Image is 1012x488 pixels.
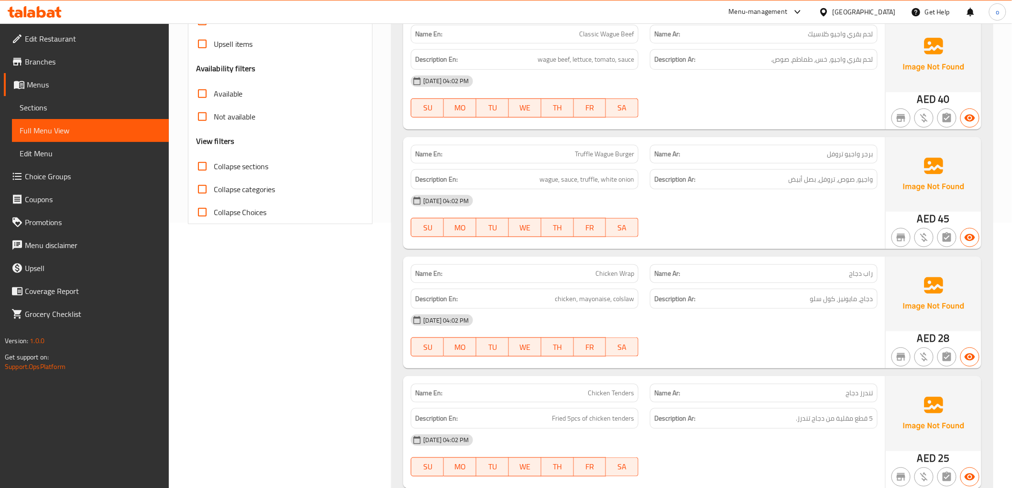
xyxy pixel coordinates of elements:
[214,206,267,218] span: Collapse Choices
[578,460,603,474] span: FR
[415,293,458,305] strong: Description En:
[12,119,169,142] a: Full Menu View
[4,280,169,303] a: Coverage Report
[891,347,911,367] button: Not branch specific item
[20,125,161,136] span: Full Menu View
[480,460,505,474] span: TU
[914,228,934,247] button: Purchased item
[654,269,680,279] strong: Name Ar:
[25,194,161,205] span: Coupons
[448,460,473,474] span: MO
[4,188,169,211] a: Coupons
[654,29,680,39] strong: Name Ar:
[917,209,936,228] span: AED
[214,38,253,50] span: Upsell items
[513,101,538,115] span: WE
[996,7,999,17] span: o
[541,337,574,357] button: TH
[25,285,161,297] span: Coverage Report
[578,221,603,235] span: FR
[5,351,49,363] span: Get support on:
[196,136,235,147] h3: View filters
[513,340,538,354] span: WE
[444,457,476,477] button: MO
[914,347,934,367] button: Purchased item
[513,460,538,474] span: WE
[448,221,473,235] span: MO
[610,101,635,115] span: SA
[938,209,950,228] span: 45
[891,228,911,247] button: Not branch specific item
[574,457,606,477] button: FR
[415,221,440,235] span: SU
[25,33,161,44] span: Edit Restaurant
[574,337,606,357] button: FR
[214,161,269,172] span: Collapse sections
[5,335,28,347] span: Version:
[411,218,444,237] button: SU
[610,460,635,474] span: SA
[5,360,66,373] a: Support.OpsPlatform
[541,218,574,237] button: TH
[411,457,444,477] button: SU
[480,340,505,354] span: TU
[588,388,634,398] span: Chicken Tenders
[419,76,473,86] span: [DATE] 04:02 PM
[606,218,638,237] button: SA
[415,101,440,115] span: SU
[886,137,981,212] img: Ae5nvW7+0k+MAAAAAElFTkSuQmCC
[654,412,695,424] strong: Description Ar:
[914,467,934,487] button: Purchased item
[20,102,161,113] span: Sections
[771,54,873,65] span: لحم بقري واجيو، خس، طماطم، صوص.
[214,15,252,27] span: Has choices
[575,149,634,159] span: Truffle Wague Burger
[960,228,979,247] button: Available
[415,149,442,159] strong: Name En:
[917,449,936,467] span: AED
[886,17,981,92] img: Ae5nvW7+0k+MAAAAAElFTkSuQmCC
[25,308,161,320] span: Grocery Checklist
[729,6,788,18] div: Menu-management
[938,449,950,467] span: 25
[480,221,505,235] span: TU
[578,340,603,354] span: FR
[415,269,442,279] strong: Name En:
[541,98,574,118] button: TH
[937,108,957,128] button: Not has choices
[917,90,936,108] span: AED
[444,337,476,357] button: MO
[415,388,442,398] strong: Name En:
[25,217,161,228] span: Promotions
[654,54,695,65] strong: Description Ar:
[4,50,169,73] a: Branches
[541,457,574,477] button: TH
[480,101,505,115] span: TU
[444,98,476,118] button: MO
[886,257,981,331] img: Ae5nvW7+0k+MAAAAAElFTkSuQmCC
[411,337,444,357] button: SU
[937,347,957,367] button: Not has choices
[539,174,634,185] span: wague, sauce, truffle, white onion
[960,108,979,128] button: Available
[25,239,161,251] span: Menu disclaimer
[938,90,950,108] span: 40
[214,184,275,195] span: Collapse categories
[579,29,634,39] span: Classic Wague Beef
[938,329,950,347] span: 28
[654,293,695,305] strong: Description Ar:
[886,376,981,451] img: Ae5nvW7+0k+MAAAAAElFTkSuQmCC
[849,269,873,279] span: راب دجاج
[513,221,538,235] span: WE
[419,316,473,325] span: [DATE] 04:02 PM
[833,7,896,17] div: [GEOGRAPHIC_DATA]
[606,457,638,477] button: SA
[415,460,440,474] span: SU
[545,221,570,235] span: TH
[415,29,442,39] strong: Name En:
[789,174,873,185] span: واجيو، صوص، تروفل، بصل أبيض
[30,335,44,347] span: 1.0.0
[4,27,169,50] a: Edit Restaurant
[891,467,911,487] button: Not branch specific item
[846,388,873,398] span: تندرز دجاج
